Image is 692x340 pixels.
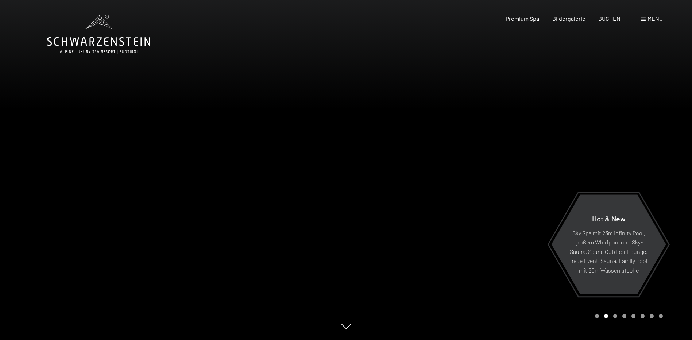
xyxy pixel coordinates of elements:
div: Carousel Page 7 [650,314,654,318]
div: Carousel Page 3 [613,314,617,318]
div: Carousel Page 5 [631,314,635,318]
div: Carousel Page 8 [659,314,663,318]
a: Hot & New Sky Spa mit 23m Infinity Pool, großem Whirlpool und Sky-Sauna, Sauna Outdoor Lounge, ne... [551,194,666,294]
div: Carousel Page 1 [595,314,599,318]
a: Bildergalerie [552,15,585,22]
div: Carousel Page 4 [622,314,626,318]
span: Hot & New [592,214,626,223]
a: Premium Spa [506,15,539,22]
div: Carousel Page 6 [641,314,645,318]
div: Carousel Page 2 (Current Slide) [604,314,608,318]
a: BUCHEN [598,15,621,22]
div: Carousel Pagination [592,314,663,318]
p: Sky Spa mit 23m Infinity Pool, großem Whirlpool und Sky-Sauna, Sauna Outdoor Lounge, neue Event-S... [569,228,648,275]
span: Menü [647,15,663,22]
